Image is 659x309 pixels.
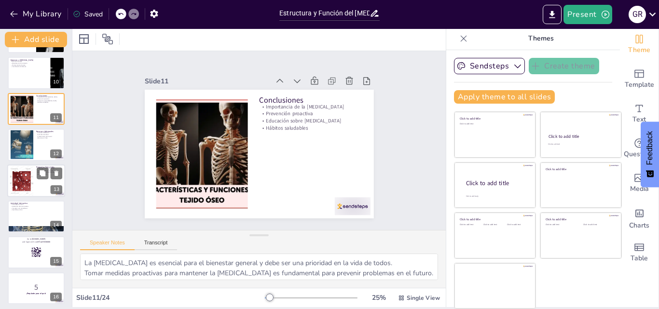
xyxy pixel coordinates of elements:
[629,6,646,23] div: G R
[8,272,65,304] div: 16
[549,134,613,139] div: Click to add title
[36,135,62,137] p: Profesionales de la salud
[76,31,92,47] div: Layout
[50,149,62,158] div: 12
[620,166,659,201] div: Add images, graphics, shapes or video
[529,58,599,74] button: Create theme
[632,114,646,125] span: Text
[629,220,649,231] span: Charts
[454,58,525,74] button: Sendsteps
[11,209,62,211] p: Aprendizaje activo
[73,10,103,19] div: Saved
[628,45,650,55] span: Theme
[460,117,529,121] div: Click to add title
[50,293,62,301] div: 16
[51,167,62,179] button: Delete Slide
[507,224,529,226] div: Click to add text
[32,238,46,241] strong: [DOMAIN_NAME]
[8,201,65,232] div: 14
[50,257,62,266] div: 15
[36,98,62,100] p: Prevención proactiva
[102,33,113,45] span: Position
[620,96,659,131] div: Add text boxes
[50,221,62,229] div: 14
[50,78,62,86] div: 10
[460,123,529,125] div: Click to add text
[620,62,659,96] div: Add ready made slides
[466,179,528,188] div: Click to add title
[563,5,612,24] button: Present
[266,120,363,168] p: Educación sobre [MEDICAL_DATA]
[36,134,62,136] p: Artículos científicos
[620,27,659,62] div: Change the overall theme
[279,6,370,20] input: Insert title
[51,185,62,194] div: 13
[630,184,649,194] span: Media
[135,240,178,250] button: Transcript
[8,93,65,125] div: 11
[36,166,62,169] p: Preguntas Frecuentes
[11,204,62,206] p: Participación activa
[620,201,659,235] div: Add charts and graphs
[483,224,505,226] div: Click to add text
[629,5,646,24] button: G R
[36,130,62,133] p: Recursos Adicionales
[645,131,654,165] span: Feedback
[7,6,66,22] button: My Library
[8,236,65,268] div: 15
[7,164,65,197] div: 13
[11,207,62,209] p: Compartir con compañeros
[269,113,366,161] p: Prevención proactiva
[471,27,610,50] p: Themes
[80,240,135,250] button: Speaker Notes
[36,96,62,98] p: Importancia de la [MEDICAL_DATA]
[8,129,65,161] div: 12
[80,254,438,280] textarea: La [MEDICAL_DATA] es esencial para el bienestar general y debe ser una prioridad en la vida de to...
[36,94,62,97] p: Conclusiones
[27,292,46,295] strong: ¡Prepárate para el quiz!
[36,173,62,175] p: Información útil
[631,253,648,264] span: Table
[11,205,62,207] p: Evaluación de conocimientos
[36,100,62,102] p: Educación sobre [MEDICAL_DATA]
[11,58,48,61] p: Ejercicio y [MEDICAL_DATA]
[466,195,527,198] div: Click to add body
[50,113,62,122] div: 11
[272,107,369,155] p: Importancia de la [MEDICAL_DATA]
[367,293,390,302] div: 25 %
[620,131,659,166] div: Get real-time input from your audience
[11,241,62,243] p: and login with code
[625,80,654,90] span: Template
[11,282,62,293] p: 5
[36,102,62,104] p: Hábitos saludables
[407,294,440,302] span: Single View
[624,149,655,160] span: Questions
[11,64,48,66] p: Mantenimiento de peso
[583,224,614,226] div: Click to add text
[36,137,62,139] p: Recursos en línea
[546,217,615,221] div: Click to add title
[546,167,615,171] div: Click to add title
[37,167,48,179] button: Duplicate Slide
[11,238,62,241] p: Go to
[11,62,48,64] p: Beneficios de la resistencia
[641,121,659,187] button: Feedback - Show survey
[36,132,62,134] p: Fuentes académicas
[11,60,48,62] p: Ejercicio de carga
[460,217,529,221] div: Click to add title
[8,57,65,89] div: 10
[273,99,371,150] p: Conclusiones
[177,36,295,95] div: Slide 11
[36,171,62,173] p: Reconocimiento de síntomas
[5,32,67,47] button: Add slide
[11,66,48,67] p: Combinación de factores
[546,224,576,226] div: Click to add text
[620,235,659,270] div: Add a table
[548,143,612,146] div: Click to add text
[263,126,360,174] p: Hábitos saludables
[454,90,555,104] button: Apply theme to all slides
[460,224,481,226] div: Click to add text
[36,168,62,170] p: Prevención de enfermedades
[543,5,562,24] button: Export to PowerPoint
[36,170,62,172] p: Importancia de la nutrición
